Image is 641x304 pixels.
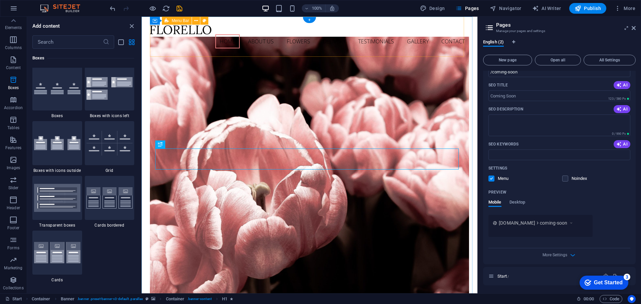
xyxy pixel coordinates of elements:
[488,106,523,112] p: SEO Description
[86,77,133,99] img: boxes-with-icon-left.svg
[600,295,622,303] button: Code
[7,205,20,211] p: Header
[85,168,135,173] span: Grid
[52,32,63,37] strong: Next.
[85,176,135,228] div: Cards bordered
[488,82,508,88] p: SEO Title
[109,4,117,12] button: undo
[34,184,80,212] img: transparent-boxes.svg
[151,297,155,301] i: This element contains a background
[584,55,636,65] button: All Settings
[614,81,630,89] button: AI
[9,5,89,40] span: You can customize the sections to your needs by choosing a variant and adjusting the settings. Ev...
[9,25,19,30] strong: Drag
[117,38,125,46] button: list-view
[85,121,135,173] div: Grid
[488,90,630,101] input: Coming Soon
[32,121,82,173] div: Boxes with icons outside
[4,265,22,271] p: Marketing
[532,5,561,12] span: AI Writer
[32,168,82,173] span: Boxes with icons outside
[32,66,82,118] div: Boxes
[584,295,594,303] span: 00 00
[488,166,507,171] p: Settings
[538,58,578,62] span: Open all
[569,3,606,14] button: Publish
[149,4,157,12] button: Click here to leave preview mode and continue editing
[3,285,23,291] p: Collections
[7,165,20,171] p: Images
[312,4,323,12] h6: 100%
[8,85,19,90] p: Boxes
[420,5,445,12] span: Design
[88,1,91,7] a: ×
[5,45,22,50] p: Columns
[91,1,93,7] a: ×
[7,245,19,251] p: Forms
[556,251,564,259] button: More Settings
[34,83,80,94] img: boxes.svg
[32,277,82,283] span: Cards
[32,223,82,228] span: Transparent boxes
[488,200,525,212] div: Preview
[483,38,504,47] span: English (2)
[91,0,93,8] div: Close tooltip
[453,3,481,14] button: Pages
[71,109,91,118] a: Got it
[535,55,581,65] button: Open all
[32,54,134,62] h6: Boxes
[603,295,619,303] span: Code
[529,3,564,14] button: AI Writer
[608,97,626,100] span: 123 / 580 Px
[38,4,88,12] img: Editor Logo
[9,47,79,60] span: You can open the panel to edit the preset using this icon:
[88,0,91,8] div: Close tooltip
[616,106,628,112] span: AI
[483,39,636,52] div: Language Tabs
[488,106,523,112] label: The text in search results and social media
[455,5,479,12] span: Pages
[86,187,133,209] img: cards-bordered.svg
[495,274,600,278] div: Start/
[4,105,23,110] p: Accordion
[32,295,50,303] span: Click to select. Double-click to edit
[588,296,589,301] span: :
[34,136,80,150] img: boxes-with-icons-outside.svg
[187,295,211,303] span: . banner-content
[20,7,48,13] div: Get Started
[32,35,103,49] input: Search
[302,4,326,12] button: 100%
[611,131,630,136] span: Calculated pixel length in search results
[7,225,19,231] p: Footer
[85,66,135,118] div: Boxes with icons left
[32,176,82,228] div: Transparent boxes
[5,145,21,150] p: Features
[8,185,19,191] p: Slider
[575,5,601,12] span: Publish
[6,65,21,70] p: Content
[162,5,170,12] i: Reload page
[572,176,593,182] p: Instruct search engines to exclude this page from search results.
[417,3,448,14] div: Design (Ctrl+Alt+Y)
[9,84,91,107] p: You can find this icon directly on the elements, in the breadcrumb or when you right-click on a s...
[230,297,233,301] i: Element contains an animation
[9,5,91,17] span: Search for a section template on the top or browse by categories.
[109,5,117,12] i: Undo: Change pages (Ctrl+Z)
[614,105,630,113] button: AI
[222,295,227,303] span: Click to select. Double-click to edit
[614,5,635,12] span: More
[616,82,628,88] span: AI
[32,295,233,303] nav: breadcrumb
[499,220,535,226] span: [DOMAIN_NAME]
[488,190,506,195] p: Preview
[497,274,509,279] span: Click to open page
[329,5,335,11] i: On resize automatically adjust zoom level to fit chosen device.
[628,295,636,303] button: Usercentrics
[607,96,630,101] span: Calculated pixel length in search results
[176,5,183,12] i: Save (Ctrl+S)
[166,295,185,303] span: Click to select. Double-click to edit
[509,198,525,208] span: Desktop
[128,38,136,46] button: grid-view
[496,28,622,34] h3: Manage your pages and settings
[612,132,626,135] span: 0 / 990 Px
